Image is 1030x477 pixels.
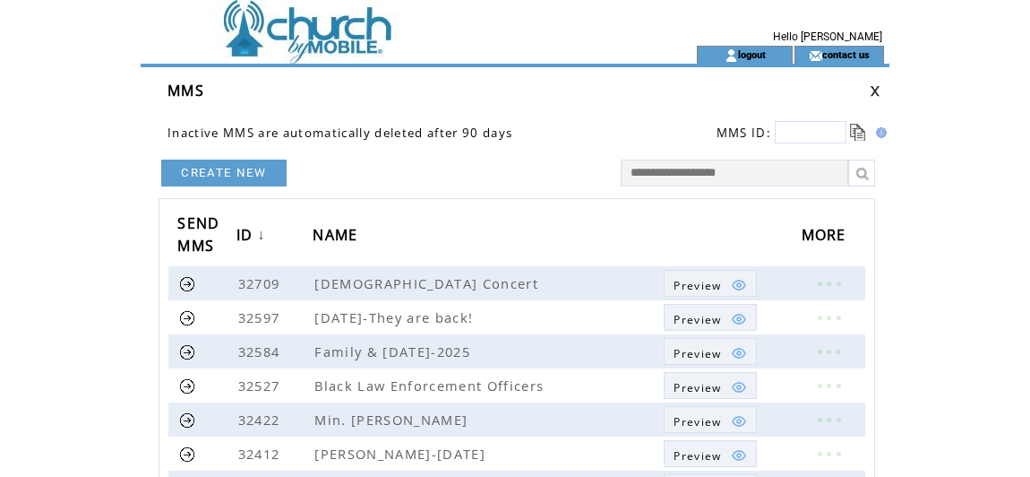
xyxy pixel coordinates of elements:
img: account_icon.gif [725,48,738,63]
a: Preview [664,270,756,297]
span: Min. [PERSON_NAME] [314,411,472,429]
a: Preview [664,304,756,331]
span: MORE [802,221,851,254]
span: ID [236,221,258,254]
span: MMS ID: [717,125,771,141]
a: logout [738,48,766,60]
img: eye.png [731,345,747,361]
img: eye.png [731,311,747,327]
a: Preview [664,406,756,433]
span: SEND MMS [177,209,219,265]
span: Black Law Enforcement Officers [314,377,548,395]
img: eye.png [731,379,747,395]
span: Hello [PERSON_NAME] [773,30,882,43]
span: Show MMS preview [674,278,721,293]
span: MMS [167,81,204,100]
span: Show MMS preview [674,312,721,327]
a: Preview [664,338,756,365]
img: eye.png [731,277,747,293]
span: [DEMOGRAPHIC_DATA] Concert [314,274,543,292]
span: Family & [DATE]-2025 [314,343,475,360]
span: Show MMS preview [674,414,721,429]
a: Preview [664,372,756,399]
span: Show MMS preview [674,448,721,464]
img: help.gif [871,127,887,138]
span: [PERSON_NAME]-[DATE] [314,445,490,463]
span: NAME [313,221,362,254]
a: ID↓ [236,220,270,253]
span: 32584 [238,343,285,360]
img: eye.png [731,447,747,464]
span: 32422 [238,411,285,429]
img: eye.png [731,413,747,429]
a: NAME [313,220,366,253]
span: 32527 [238,377,285,395]
span: 32709 [238,274,285,292]
span: Show MMS preview [674,380,721,395]
span: Show MMS preview [674,346,721,361]
a: CREATE NEW [161,160,287,186]
span: [DATE]-They are back! [314,308,477,326]
span: 32412 [238,445,285,463]
span: 32597 [238,308,285,326]
img: contact_us_icon.gif [809,48,822,63]
a: contact us [822,48,870,60]
a: Preview [664,440,756,467]
span: Inactive MMS are automatically deleted after 90 days [167,125,512,141]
